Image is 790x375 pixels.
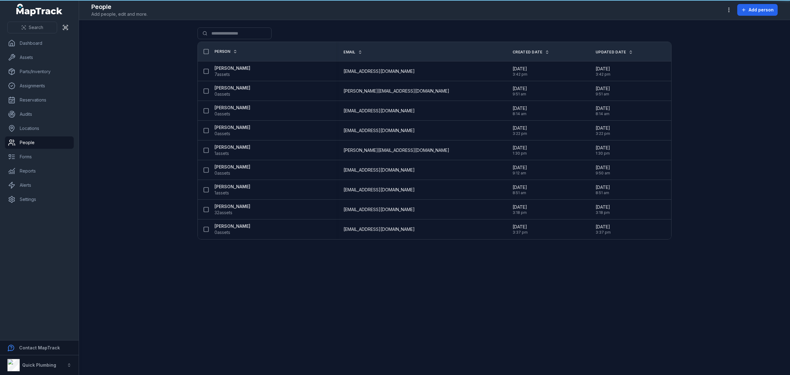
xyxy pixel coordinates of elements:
[749,7,774,13] span: Add person
[513,184,527,195] time: 14/07/2025, 8:51:04 am
[513,204,527,210] span: [DATE]
[214,223,250,229] strong: [PERSON_NAME]
[596,131,610,136] span: 3:22 pm
[5,51,74,64] a: Assets
[513,66,527,72] span: [DATE]
[596,171,610,176] span: 9:50 am
[5,122,74,135] a: Locations
[5,151,74,163] a: Forms
[513,105,527,116] time: 11/09/2025, 8:14:53 am
[5,193,74,206] a: Settings
[513,131,527,136] span: 3:22 pm
[513,50,543,55] span: Created Date
[19,345,60,350] strong: Contact MapTrack
[214,49,231,54] span: Person
[214,111,230,117] span: 0 assets
[214,144,250,150] strong: [PERSON_NAME]
[737,4,778,16] button: Add person
[214,170,230,176] span: 0 assets
[214,85,250,97] a: [PERSON_NAME]0assets
[214,91,230,97] span: 0 assets
[513,66,527,77] time: 11/07/2025, 3:42:06 pm
[596,105,610,116] time: 11/09/2025, 8:14:53 am
[5,37,74,49] a: Dashboard
[513,111,527,116] span: 8:14 am
[214,164,250,176] a: [PERSON_NAME]0assets
[214,65,250,77] a: [PERSON_NAME]7assets
[214,124,250,131] strong: [PERSON_NAME]
[343,167,415,173] span: [EMAIL_ADDRESS][DOMAIN_NAME]
[5,108,74,120] a: Audits
[343,127,415,134] span: [EMAIL_ADDRESS][DOMAIN_NAME]
[596,72,610,77] span: 3:42 pm
[596,92,610,97] span: 9:51 am
[513,165,527,171] span: [DATE]
[214,223,250,235] a: [PERSON_NAME]0assets
[343,187,415,193] span: [EMAIL_ADDRESS][DOMAIN_NAME]
[513,230,528,235] span: 3:37 pm
[596,230,611,235] span: 3:37 pm
[214,144,250,156] a: [PERSON_NAME]1assets
[7,22,57,33] button: Search
[513,125,527,136] time: 02/06/2025, 3:22:41 pm
[214,131,230,137] span: 0 assets
[513,145,527,151] span: [DATE]
[513,171,527,176] span: 9:12 am
[596,85,610,92] span: [DATE]
[5,94,74,106] a: Reservations
[596,184,610,195] time: 14/07/2025, 8:51:04 am
[596,105,610,111] span: [DATE]
[513,165,527,176] time: 06/08/2025, 9:12:12 am
[513,145,527,156] time: 14/07/2025, 1:30:37 pm
[214,65,250,71] strong: [PERSON_NAME]
[343,206,415,213] span: [EMAIL_ADDRESS][DOMAIN_NAME]
[513,190,527,195] span: 8:51 am
[596,165,610,176] time: 06/08/2025, 9:50:48 am
[22,362,56,368] strong: Quick Plumbing
[91,2,148,11] h2: People
[343,68,415,74] span: [EMAIL_ADDRESS][DOMAIN_NAME]
[513,50,549,55] a: Created Date
[214,164,250,170] strong: [PERSON_NAME]
[596,151,610,156] span: 1:30 pm
[596,66,610,77] time: 11/07/2025, 3:42:06 pm
[5,165,74,177] a: Reports
[29,24,43,31] span: Search
[343,88,449,94] span: [PERSON_NAME][EMAIL_ADDRESS][DOMAIN_NAME]
[596,184,610,190] span: [DATE]
[513,184,527,190] span: [DATE]
[596,190,610,195] span: 8:51 am
[513,92,527,97] span: 9:51 am
[343,50,362,55] a: Email
[596,145,610,156] time: 14/07/2025, 1:30:37 pm
[513,210,527,215] span: 3:18 pm
[214,184,250,190] strong: [PERSON_NAME]
[596,111,610,116] span: 8:14 am
[91,11,148,17] span: Add people, edit and more.
[214,105,250,117] a: [PERSON_NAME]0assets
[513,105,527,111] span: [DATE]
[214,210,232,216] span: 32 assets
[214,71,230,77] span: 7 assets
[513,125,527,131] span: [DATE]
[214,190,229,196] span: 1 assets
[513,204,527,215] time: 11/07/2025, 3:18:15 pm
[596,50,626,55] span: Updated Date
[214,184,250,196] a: [PERSON_NAME]1assets
[513,85,527,97] time: 06/08/2025, 9:51:57 am
[16,4,63,16] a: MapTrack
[214,203,250,216] a: [PERSON_NAME]32assets
[343,147,449,153] span: [PERSON_NAME][EMAIL_ADDRESS][DOMAIN_NAME]
[343,226,415,232] span: [EMAIL_ADDRESS][DOMAIN_NAME]
[513,224,528,230] span: [DATE]
[214,49,237,54] a: Person
[596,210,610,215] span: 3:18 pm
[214,150,229,156] span: 1 assets
[5,65,74,78] a: Parts/Inventory
[596,204,610,210] span: [DATE]
[343,50,355,55] span: Email
[513,224,528,235] time: 11/07/2025, 3:37:01 pm
[596,224,611,235] time: 11/07/2025, 3:37:01 pm
[5,80,74,92] a: Assignments
[513,85,527,92] span: [DATE]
